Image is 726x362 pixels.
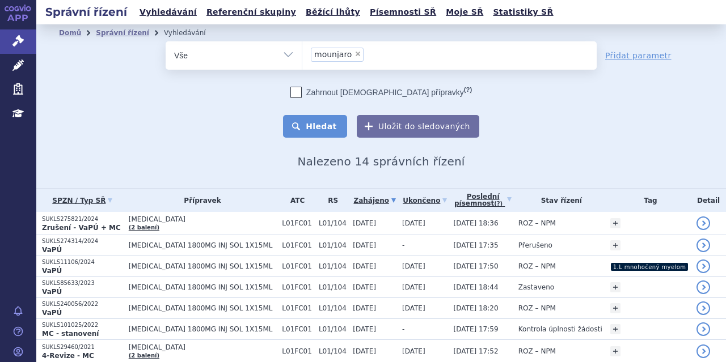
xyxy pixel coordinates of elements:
a: SPZN / Typ SŘ [42,193,123,208]
a: + [610,240,621,250]
a: + [610,303,621,313]
span: L01/104 [319,304,347,312]
a: detail [697,301,710,315]
span: [DATE] [402,283,425,291]
p: SUKLS11106/2024 [42,258,123,266]
span: L01FC01 [282,262,313,270]
strong: Zrušení - VaPÚ + MC [42,224,121,232]
span: [DATE] 18:44 [454,283,499,291]
span: [DATE] [353,347,376,355]
span: [DATE] [402,219,425,227]
span: [MEDICAL_DATA] 1800MG INJ SOL 1X15ML [129,304,277,312]
input: mounjaro [367,47,421,61]
span: ROZ – NPM [518,347,556,355]
strong: MC - stanovení [42,330,99,338]
span: [DATE] 17:59 [454,325,499,333]
span: L01/104 [319,347,347,355]
span: [MEDICAL_DATA] [129,215,277,223]
strong: VaPÚ [42,309,62,317]
a: Poslednípísemnost(?) [454,189,513,212]
span: Zastaveno [518,283,554,291]
th: Tag [605,189,691,212]
span: × [354,50,361,57]
span: [DATE] 17:50 [454,262,499,270]
span: L01FC01 [282,219,313,227]
span: [DATE] [402,262,425,270]
span: L01/104 [319,241,347,249]
span: L01/104 [319,262,347,270]
p: SUKLS101025/2022 [42,321,123,329]
a: + [610,346,621,356]
span: L01/104 [319,283,347,291]
span: [MEDICAL_DATA] 1800MG INJ SOL 1X15ML [129,325,277,333]
i: 1.L mnohočený myelom [611,263,688,271]
a: Písemnosti SŘ [366,5,440,20]
span: Kontrola úplnosti žádosti [518,325,602,333]
span: L01FC01 [282,347,313,355]
span: - [402,325,404,333]
a: + [610,282,621,292]
span: L01/104 [319,325,347,333]
a: Moje SŘ [442,5,487,20]
a: (2 balení) [129,224,159,231]
span: [DATE] [353,219,376,227]
span: [DATE] [402,347,425,355]
span: [DATE] 17:52 [454,347,499,355]
h2: Správní řízení [36,4,136,20]
span: ROZ – NPM [518,219,556,227]
span: [MEDICAL_DATA] 1800MG INJ SOL 1X15ML [129,283,277,291]
span: L01FC01 [282,325,313,333]
span: ROZ – NPM [518,262,556,270]
a: detail [697,239,710,252]
th: ATC [276,189,313,212]
th: RS [313,189,347,212]
strong: 4-Revize - MC [42,352,94,360]
a: Referenční skupiny [203,5,299,20]
span: L01/104 [319,219,347,227]
span: [DATE] 18:36 [454,219,499,227]
button: Uložit do sledovaných [357,115,479,138]
a: + [610,218,621,228]
a: Vyhledávání [136,5,200,20]
a: detail [697,322,710,336]
a: Přidat parametr [605,50,672,61]
span: [DATE] 17:35 [454,241,499,249]
a: Běžící lhůty [302,5,364,20]
a: + [610,324,621,334]
th: Detail [691,189,726,212]
span: [DATE] [402,304,425,312]
span: [DATE] [353,241,376,249]
a: Ukončeno [402,193,448,208]
a: Zahájeno [353,193,396,208]
span: [MEDICAL_DATA] [129,343,277,351]
a: detail [697,259,710,273]
a: (2 balení) [129,352,159,359]
p: SUKLS85633/2023 [42,279,123,287]
th: Přípravek [123,189,277,212]
span: L01FC01 [282,304,313,312]
span: Nalezeno 14 správních řízení [297,155,465,168]
a: detail [697,344,710,358]
p: SUKLS240056/2022 [42,300,123,308]
span: [DATE] [353,262,376,270]
span: [MEDICAL_DATA] 1800MG INJ SOL 1X15ML [129,262,277,270]
span: [DATE] [353,325,376,333]
p: SUKLS275821/2024 [42,215,123,223]
span: L01FC01 [282,283,313,291]
span: ROZ – NPM [518,304,556,312]
span: mounjaro [314,50,352,58]
strong: VaPÚ [42,288,62,296]
li: Vyhledávání [164,24,221,41]
a: Správní řízení [96,29,149,37]
button: Hledat [283,115,347,138]
p: SUKLS274314/2024 [42,237,123,245]
a: Domů [59,29,81,37]
abbr: (?) [494,201,503,207]
a: Statistiky SŘ [489,5,556,20]
span: - [402,241,404,249]
p: SUKLS29460/2021 [42,343,123,351]
strong: VaPÚ [42,246,62,254]
span: [DATE] 18:20 [454,304,499,312]
span: Přerušeno [518,241,552,249]
span: [MEDICAL_DATA] 1800MG INJ SOL 1X15ML [129,241,277,249]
